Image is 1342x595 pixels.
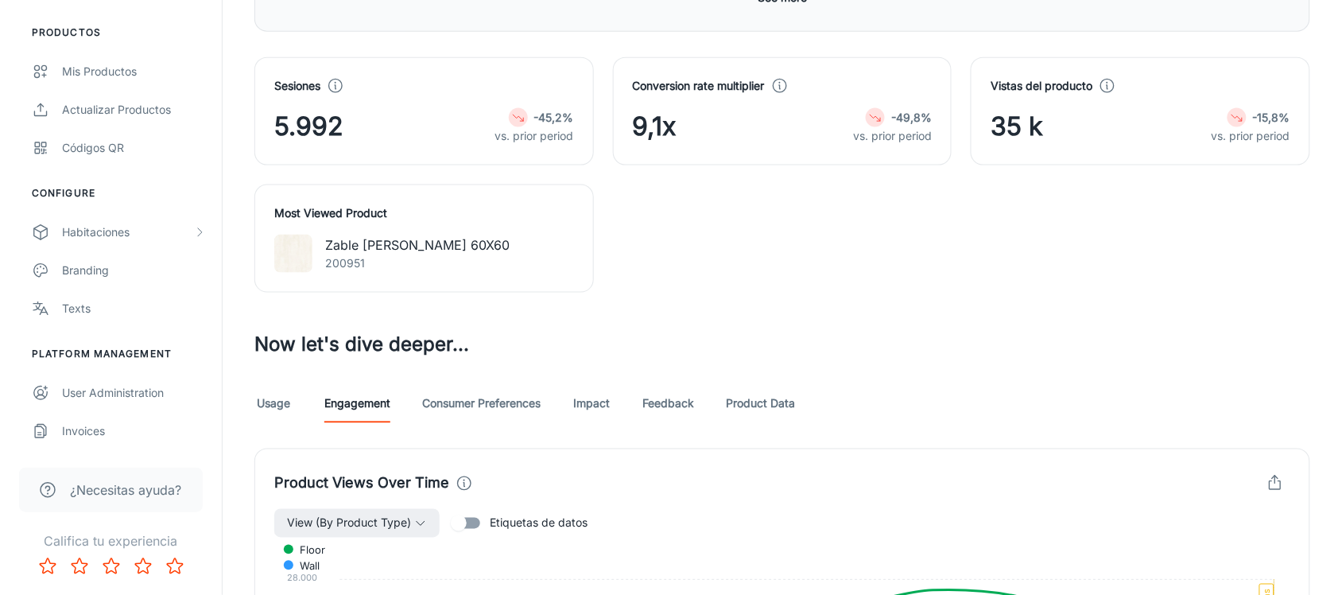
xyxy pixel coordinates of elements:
[572,385,611,423] a: Impact
[159,550,191,582] button: Rate 5 star
[726,385,795,423] a: Product Data
[13,531,209,550] p: Califica tu experiencia
[274,472,449,495] h4: Product Views Over Time
[274,204,574,222] h4: Most Viewed Product
[287,514,411,533] span: View (By Product Type)
[991,107,1043,146] span: 35 k
[422,385,541,423] a: Consumer Preferences
[62,422,206,440] div: Invoices
[991,77,1092,95] h4: Vistas del producto
[288,559,320,574] span: Wall
[62,262,206,279] div: Branding
[127,550,159,582] button: Rate 4 star
[70,480,181,500] span: ¿Necesitas ayuda?
[62,224,193,241] div: Habitaciones
[534,111,574,124] strong: -45,2%
[274,509,440,538] button: View (By Product Type)
[633,77,765,95] h4: Conversion rate multiplier
[254,331,1310,360] h3: Now let's dive deeper...
[490,515,588,532] span: Etiquetas de datos
[633,107,677,146] span: 9,1x
[274,107,343,146] span: 5.992
[274,235,312,273] img: Zable Blanco 60X60
[324,385,390,423] a: Engagement
[32,550,64,582] button: Rate 1 star
[642,385,694,423] a: Feedback
[1253,111,1290,124] strong: -15,8%
[891,111,932,124] strong: -49,8%
[62,139,206,157] div: Códigos QR
[62,384,206,402] div: User Administration
[274,77,320,95] h4: Sesiones
[1212,127,1290,145] p: vs. prior period
[62,63,206,80] div: Mis productos
[64,550,95,582] button: Rate 2 star
[288,543,325,558] span: Floor
[95,550,127,582] button: Rate 3 star
[62,101,206,119] div: Actualizar productos
[495,127,574,145] p: vs. prior period
[254,385,293,423] a: Usage
[853,127,932,145] p: vs. prior period
[325,235,510,255] p: Zable [PERSON_NAME] 60X60
[62,300,206,317] div: Texts
[325,255,510,272] p: 200951
[288,572,318,583] tspan: 28.000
